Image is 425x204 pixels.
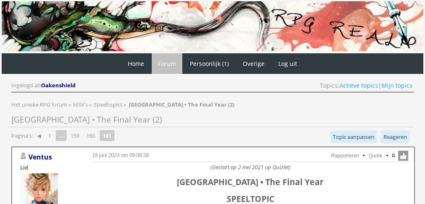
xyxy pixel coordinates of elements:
[68,101,71,108] span: »
[11,114,162,125] span: [GEOGRAPHIC_DATA] • The Final Year (2)
[56,130,67,141] span: ...
[89,101,92,108] span: »
[210,163,290,171] i: (Gestart op 2 mei 2021 op Quizlet)
[11,101,67,108] span: Het unieke RPG forum
[369,153,383,159] a: Quote
[11,132,33,140] span: Pagina's:
[320,81,412,89] span: Topics: |
[129,101,234,108] strong: [GEOGRAPHIC_DATA] • The Final Year (2)
[100,130,114,141] strong: 161
[73,101,88,108] span: MSV's
[41,81,77,89] a: Oakenshield
[34,130,44,141] a: ◀
[392,152,395,160] span: 0
[381,81,412,89] a: Mijn topics
[122,53,150,74] a: Home
[339,81,378,89] a: Actieve topics
[92,152,149,158] a: 19 juni 2023 om 09:08:58
[331,153,359,159] a: Rapporteren
[330,131,377,143] a: Topic aanpassen
[83,130,98,141] a: 160
[381,131,409,143] a: Reageren
[11,101,68,108] a: Het unieke RPG forum
[45,130,54,141] a: 1
[20,153,27,160] img: Gebruiker is offline
[272,53,303,74] a: Log uit
[41,81,75,89] span: Oakenshield
[67,130,83,141] a: 159
[152,53,182,74] a: Forum
[124,101,126,108] span: »
[398,151,408,161] span: Like deze post
[184,53,235,74] a: Persoonlijk (1)
[2,1,423,51] img: RPG Realm - Banner
[11,81,77,89] div: Ingelogd als
[236,53,271,74] a: Overige
[94,101,122,108] span: Speeltopics
[29,152,52,162] a: Ventus
[73,101,89,108] a: MSV's
[20,164,79,171] div: Lid
[94,101,124,108] a: Speeltopics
